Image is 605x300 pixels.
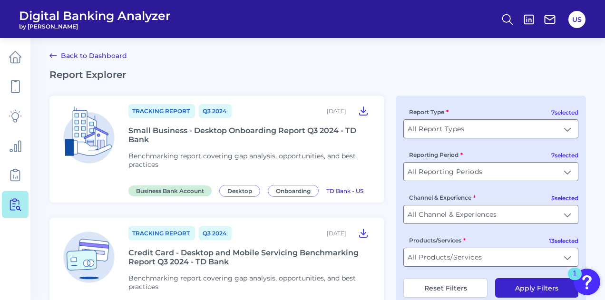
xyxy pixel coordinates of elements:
[19,23,171,30] span: by [PERSON_NAME]
[199,104,232,118] a: Q3 2024
[354,103,373,118] button: Small Business - Desktop Onboarding Report Q3 2024 - TD Bank
[57,225,121,289] img: Credit Card
[573,274,577,286] div: 1
[403,278,488,298] button: Reset Filters
[327,107,346,115] div: [DATE]
[326,187,363,194] span: TD Bank - US
[327,230,346,237] div: [DATE]
[199,226,232,240] a: Q3 2024
[19,9,171,23] span: Digital Banking Analyzer
[128,274,356,291] span: Benchmarking report covering gap analysis, opportunities, and best practices
[219,185,260,197] span: Desktop
[326,186,363,195] a: TD Bank - US
[268,186,322,195] a: Onboarding
[568,11,585,28] button: US
[128,104,195,118] a: Tracking Report
[128,185,212,196] span: Business Bank Account
[409,237,466,244] label: Products/Services
[495,278,578,298] button: Apply Filters
[354,225,373,241] button: Credit Card - Desktop and Mobile Servicing Benchmarking Report Q3 2024 - TD Bank
[128,226,195,240] a: Tracking Report
[49,69,586,80] h2: Report Explorer
[128,152,356,169] span: Benchmarking report covering gap analysis, opportunities, and best practices
[409,108,449,116] label: Report Type
[57,103,121,167] img: Business Bank Account
[219,186,264,195] a: Desktop
[128,248,373,266] div: Credit Card - Desktop and Mobile Servicing Benchmarking Report Q3 2024 - TD Bank
[128,186,215,195] a: Business Bank Account
[268,185,319,197] span: Onboarding
[409,151,463,158] label: Reporting Period
[574,269,600,295] button: Open Resource Center, 1 new notification
[128,126,373,144] div: Small Business - Desktop Onboarding Report Q3 2024 - TD Bank
[409,194,476,201] label: Channel & Experience
[49,50,127,61] a: Back to Dashboard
